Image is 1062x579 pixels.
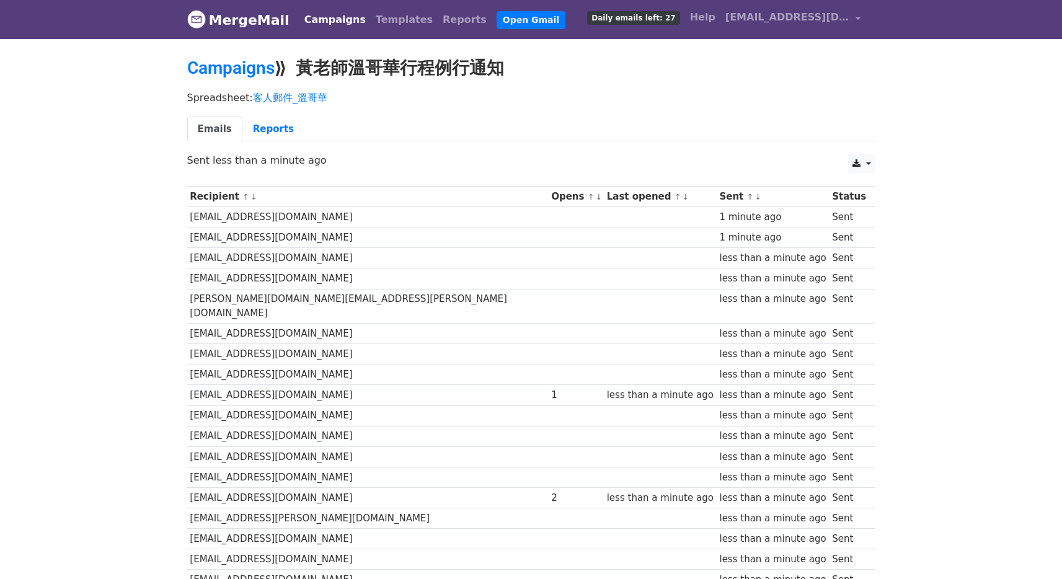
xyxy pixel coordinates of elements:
[187,268,549,289] td: [EMAIL_ADDRESS][DOMAIN_NAME]
[242,192,249,201] a: ↑
[829,487,869,508] td: Sent
[719,210,826,224] div: 1 minute ago
[187,405,549,426] td: [EMAIL_ADDRESS][DOMAIN_NAME]
[187,187,549,207] th: Recipient
[187,10,206,29] img: MergeMail logo
[719,292,826,306] div: less than a minute ago
[829,467,869,487] td: Sent
[187,549,549,570] td: [EMAIL_ADDRESS][DOMAIN_NAME]
[551,491,601,505] div: 2
[187,344,549,365] td: [EMAIL_ADDRESS][DOMAIN_NAME]
[719,272,826,286] div: less than a minute ago
[747,192,754,201] a: ↑
[187,248,549,268] td: [EMAIL_ADDRESS][DOMAIN_NAME]
[719,327,826,341] div: less than a minute ago
[187,324,549,344] td: [EMAIL_ADDRESS][DOMAIN_NAME]
[719,450,826,464] div: less than a minute ago
[187,365,549,385] td: [EMAIL_ADDRESS][DOMAIN_NAME]
[607,491,714,505] div: less than a minute ago
[187,7,290,33] a: MergeMail
[299,7,371,32] a: Campaigns
[187,385,549,405] td: [EMAIL_ADDRESS][DOMAIN_NAME]
[548,187,604,207] th: Opens
[829,365,869,385] td: Sent
[1000,519,1062,579] iframe: Chat Widget
[187,446,549,467] td: [EMAIL_ADDRESS][DOMAIN_NAME]
[1000,519,1062,579] div: 聊天小工具
[829,248,869,268] td: Sent
[371,7,438,32] a: Templates
[607,388,714,402] div: less than a minute ago
[829,508,869,529] td: Sent
[604,187,717,207] th: Last opened
[187,58,275,78] a: Campaigns
[754,192,761,201] a: ↓
[829,268,869,289] td: Sent
[675,192,681,201] a: ↑
[829,549,869,570] td: Sent
[829,446,869,467] td: Sent
[588,192,595,201] a: ↑
[187,207,549,228] td: [EMAIL_ADDRESS][DOMAIN_NAME]
[719,491,826,505] div: less than a minute ago
[719,471,826,485] div: less than a minute ago
[829,385,869,405] td: Sent
[719,388,826,402] div: less than a minute ago
[719,347,826,361] div: less than a minute ago
[725,10,849,25] span: [EMAIL_ADDRESS][DOMAIN_NAME]
[719,511,826,526] div: less than a minute ago
[187,426,549,446] td: [EMAIL_ADDRESS][DOMAIN_NAME]
[829,344,869,365] td: Sent
[187,487,549,508] td: [EMAIL_ADDRESS][DOMAIN_NAME]
[829,529,869,549] td: Sent
[187,117,242,142] a: Emails
[717,187,830,207] th: Sent
[187,91,875,104] p: Spreadsheet:
[587,11,679,25] span: Daily emails left: 27
[719,429,826,443] div: less than a minute ago
[719,409,826,423] div: less than a minute ago
[685,5,720,30] a: Help
[242,117,304,142] a: Reports
[438,7,492,32] a: Reports
[187,58,875,79] h2: ⟫ 黃老師溫哥華行程例行通知
[253,92,327,104] a: 客人郵件_溫哥華
[582,5,684,30] a: Daily emails left: 27
[683,192,689,201] a: ↓
[829,228,869,248] td: Sent
[497,11,565,29] a: Open Gmail
[187,529,549,549] td: [EMAIL_ADDRESS][DOMAIN_NAME]
[720,5,865,34] a: [EMAIL_ADDRESS][DOMAIN_NAME]
[719,552,826,567] div: less than a minute ago
[187,228,549,248] td: [EMAIL_ADDRESS][DOMAIN_NAME]
[719,231,826,245] div: 1 minute ago
[187,289,549,324] td: [PERSON_NAME][DOMAIN_NAME][EMAIL_ADDRESS][PERSON_NAME][DOMAIN_NAME]
[829,405,869,426] td: Sent
[829,207,869,228] td: Sent
[719,368,826,382] div: less than a minute ago
[829,289,869,324] td: Sent
[829,187,869,207] th: Status
[719,251,826,265] div: less than a minute ago
[551,388,601,402] div: 1
[250,192,257,201] a: ↓
[829,426,869,446] td: Sent
[187,467,549,487] td: [EMAIL_ADDRESS][DOMAIN_NAME]
[595,192,602,201] a: ↓
[719,532,826,546] div: less than a minute ago
[187,508,549,529] td: [EMAIL_ADDRESS][PERSON_NAME][DOMAIN_NAME]
[187,154,875,167] p: Sent less than a minute ago
[829,324,869,344] td: Sent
